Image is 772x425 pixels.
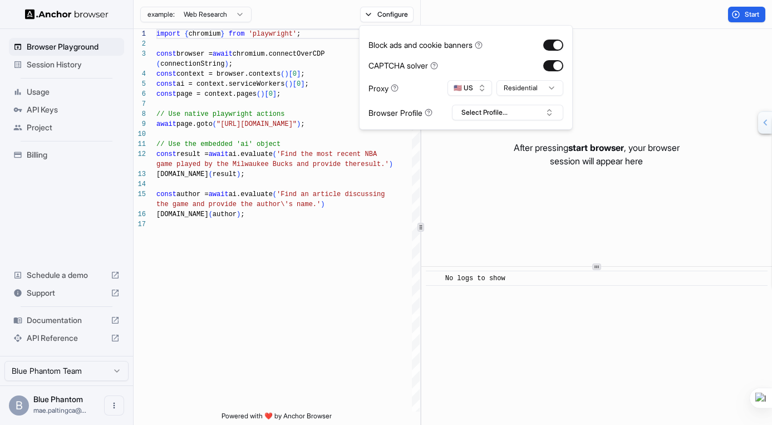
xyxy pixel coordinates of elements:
span: const [156,190,176,198]
div: 16 [134,209,146,219]
div: 5 [134,79,146,89]
span: ; [277,90,281,98]
p: After pressing , your browser session will appear here [514,141,680,168]
span: // Use native playwright actions [156,110,284,118]
span: "[URL][DOMAIN_NAME]" [217,120,297,128]
span: ) [260,90,264,98]
span: import [156,30,180,38]
div: 1 [134,29,146,39]
div: Schedule a demo [9,266,124,284]
div: Billing [9,146,124,164]
span: Blue Phantom [33,394,83,404]
span: chromium [189,30,221,38]
span: API Reference [27,333,106,344]
span: page.goto [176,120,213,128]
span: ( [257,90,260,98]
span: [DOMAIN_NAME] [156,211,209,218]
div: Documentation [9,311,124,329]
span: 'Find an article discussing [277,190,385,198]
span: result = [176,150,209,158]
img: Anchor Logo [25,9,109,19]
button: Residential [496,80,563,96]
span: ​ [431,273,437,284]
div: 9 [134,119,146,129]
button: Open menu [104,395,124,416]
span: const [156,80,176,88]
span: ( [213,120,217,128]
span: page = context.pages [176,90,257,98]
span: context = browser.contexts [176,70,281,78]
span: const [156,70,176,78]
span: 0 [293,70,297,78]
div: Block ads and cookie banners [368,39,483,51]
span: ] [297,70,301,78]
span: ( [284,80,288,88]
span: await [156,120,176,128]
div: 2 [134,39,146,49]
span: { [184,30,188,38]
button: Configure [360,7,414,22]
span: ) [389,160,393,168]
span: ( [156,60,160,68]
span: Usage [27,86,120,97]
span: 0 [269,90,273,98]
div: 15 [134,189,146,199]
span: Support [27,287,106,299]
span: const [156,90,176,98]
span: const [156,150,176,158]
span: game played by the Milwaukee Bucks and provide the [156,160,357,168]
span: 'playwright' [249,30,297,38]
span: const [156,50,176,58]
div: API Reference [9,329,124,347]
span: [ [293,80,297,88]
span: ; [240,170,244,178]
div: CAPTCHA solver [368,60,438,71]
span: Project [27,122,120,133]
div: 10 [134,129,146,139]
div: 7 [134,99,146,109]
span: ] [301,80,304,88]
button: 🇺🇸 US [448,80,492,96]
span: result [213,170,237,178]
span: API Keys [27,104,120,115]
span: ; [240,211,244,218]
span: from [229,30,245,38]
div: 13 [134,169,146,179]
div: Usage [9,83,124,101]
span: Browser Playground [27,41,120,52]
span: Session History [27,59,120,70]
div: 3 [134,49,146,59]
span: ( [273,190,277,198]
div: 11 [134,139,146,149]
div: API Keys [9,101,124,119]
span: Start [745,10,760,19]
span: ai = context.serviceWorkers [176,80,284,88]
span: 0 [297,80,301,88]
span: ] [273,90,277,98]
span: await [209,190,229,198]
span: result.' [357,160,389,168]
span: // Use the embedded 'ai' object [156,140,281,148]
div: B [9,395,29,416]
div: 17 [134,219,146,229]
span: ) [284,70,288,78]
span: author = [176,190,209,198]
span: chromium.connectOverCDP [233,50,325,58]
span: No logs to show [445,275,505,282]
div: Project [9,119,124,136]
span: ) [297,120,301,128]
span: author [213,211,237,218]
span: ; [301,70,304,78]
span: [DOMAIN_NAME] [156,170,209,178]
span: the game and provide the author\'s name.' [156,201,321,208]
span: ) [289,80,293,88]
span: Powered with ❤️ by Anchor Browser [222,412,332,425]
span: ; [301,120,304,128]
span: ( [281,70,284,78]
span: Schedule a demo [27,270,106,281]
div: 14 [134,179,146,189]
button: Start [728,7,765,22]
span: ) [237,211,240,218]
span: } [220,30,224,38]
span: 'Find the most recent NBA [277,150,377,158]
